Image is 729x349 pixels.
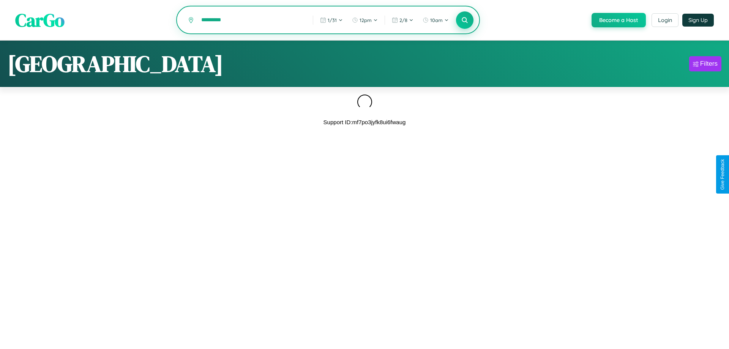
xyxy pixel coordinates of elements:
[399,17,407,23] span: 2 / 8
[15,8,65,33] span: CarGo
[316,14,347,26] button: 1/31
[388,14,417,26] button: 2/8
[8,48,223,79] h1: [GEOGRAPHIC_DATA]
[348,14,382,26] button: 12pm
[652,13,679,27] button: Login
[419,14,453,26] button: 10am
[682,14,714,27] button: Sign Up
[700,60,718,68] div: Filters
[430,17,443,23] span: 10am
[689,56,721,71] button: Filters
[720,159,725,190] div: Give Feedback
[328,17,337,23] span: 1 / 31
[323,117,406,127] p: Support ID: mf7po3jyfk8ui6fwaug
[592,13,646,27] button: Become a Host
[360,17,372,23] span: 12pm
